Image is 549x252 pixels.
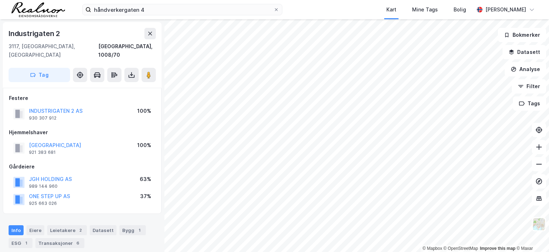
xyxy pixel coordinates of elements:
div: 925 663 026 [29,201,57,206]
div: ESG [9,238,33,248]
img: Z [532,217,546,231]
div: Mine Tags [412,5,438,14]
button: Filter [512,79,546,94]
div: 989 144 960 [29,183,58,189]
img: realnor-logo.934646d98de889bb5806.png [11,2,65,17]
div: Hjemmelshaver [9,128,155,137]
div: 63% [140,175,151,183]
input: Søk på adresse, matrikkel, gårdeiere, leietakere eller personer [91,4,273,15]
div: Gårdeiere [9,162,155,171]
div: Industrigaten 2 [9,28,61,39]
div: Kart [386,5,396,14]
button: Analyse [505,62,546,76]
a: Improve this map [480,246,515,251]
div: 2 [77,227,84,234]
button: Tags [513,96,546,111]
div: Transaksjoner [35,238,84,248]
div: 1 [23,240,30,247]
div: Datasett [90,225,117,235]
button: Tag [9,68,70,82]
div: 1 [136,227,143,234]
div: 3117, [GEOGRAPHIC_DATA], [GEOGRAPHIC_DATA] [9,42,98,59]
div: Leietakere [47,225,87,235]
button: Bokmerker [498,28,546,42]
div: [PERSON_NAME] [485,5,526,14]
div: 100% [137,141,151,150]
a: Mapbox [422,246,442,251]
div: Festere [9,94,155,102]
iframe: Chat Widget [513,218,549,252]
div: 930 307 912 [29,115,56,121]
div: [GEOGRAPHIC_DATA], 1008/70 [98,42,156,59]
div: Kontrollprogram for chat [513,218,549,252]
div: Bolig [454,5,466,14]
div: Bygg [119,225,146,235]
div: 37% [140,192,151,201]
a: OpenStreetMap [444,246,478,251]
div: Info [9,225,24,235]
button: Datasett [503,45,546,59]
div: Eiere [26,225,44,235]
div: 6 [74,240,81,247]
div: 921 383 681 [29,150,56,155]
div: 100% [137,107,151,115]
